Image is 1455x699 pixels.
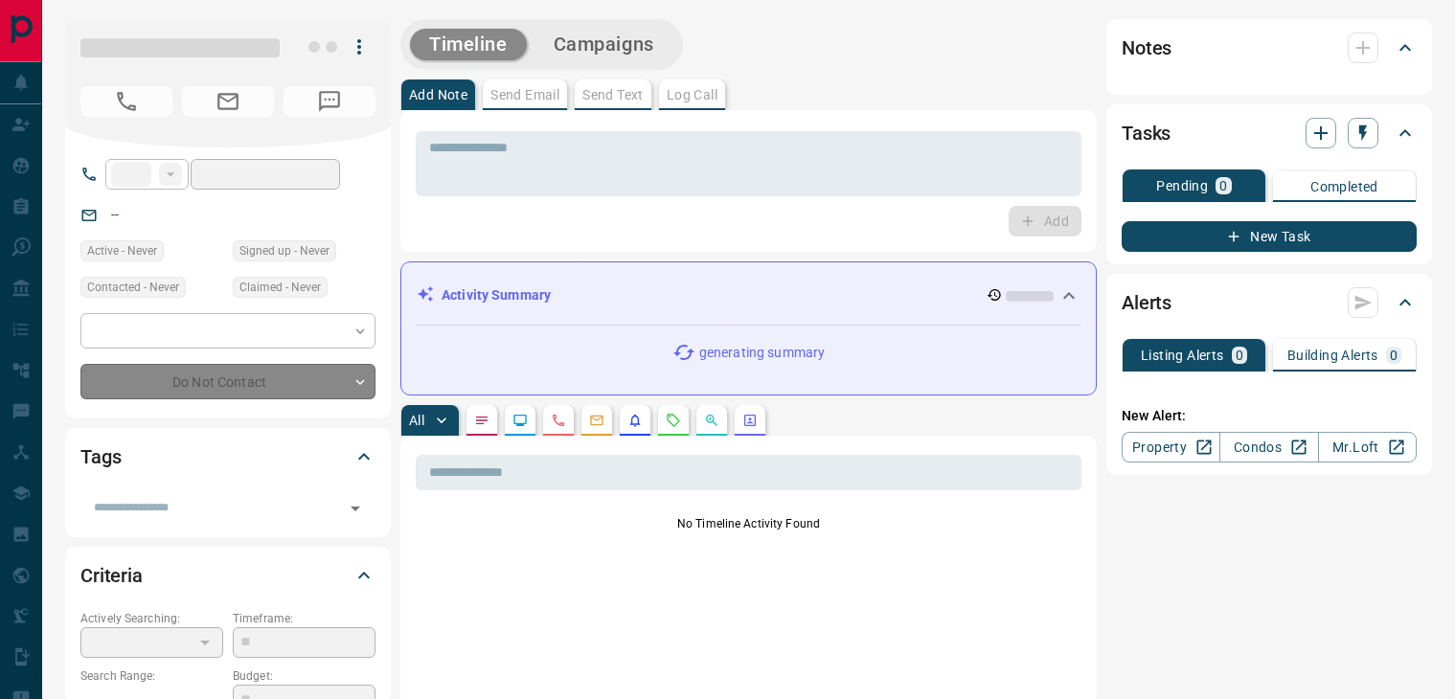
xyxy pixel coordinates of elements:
p: New Alert: [1122,406,1417,426]
span: Contacted - Never [87,278,179,297]
p: Completed [1310,180,1378,193]
p: Budget: [233,667,375,685]
span: Claimed - Never [239,278,321,297]
a: Condos [1219,432,1318,462]
p: Pending [1156,179,1208,192]
p: generating summary [699,343,825,363]
div: Alerts [1122,280,1417,326]
h2: Alerts [1122,287,1171,318]
div: Tags [80,434,375,480]
p: 0 [1219,179,1227,192]
a: Property [1122,432,1220,462]
p: All [409,414,424,427]
svg: Agent Actions [742,413,758,428]
p: Listing Alerts [1141,349,1224,362]
svg: Requests [666,413,681,428]
div: Notes [1122,25,1417,71]
svg: Opportunities [704,413,719,428]
p: Timeframe: [233,610,375,627]
p: 0 [1390,349,1398,362]
p: Add Note [409,88,467,101]
span: No Number [80,86,172,117]
p: 0 [1236,349,1243,362]
svg: Listing Alerts [627,413,643,428]
button: Timeline [410,29,527,60]
h2: Notes [1122,33,1171,63]
a: -- [111,207,119,222]
p: No Timeline Activity Found [416,515,1081,532]
div: Activity Summary [417,278,1080,313]
svg: Emails [589,413,604,428]
svg: Calls [551,413,566,428]
p: Search Range: [80,667,223,685]
h2: Criteria [80,560,143,591]
span: Active - Never [87,241,157,260]
p: Activity Summary [442,285,551,305]
button: New Task [1122,221,1417,252]
div: Do Not Contact [80,364,375,399]
a: Mr.Loft [1318,432,1417,462]
h2: Tasks [1122,118,1171,148]
span: Signed up - Never [239,241,330,260]
p: Actively Searching: [80,610,223,627]
svg: Lead Browsing Activity [512,413,528,428]
div: Tasks [1122,110,1417,156]
span: No Number [284,86,375,117]
div: Criteria [80,552,375,598]
p: Building Alerts [1287,349,1378,362]
button: Open [342,495,369,522]
button: Campaigns [534,29,673,60]
svg: Notes [474,413,489,428]
span: No Email [182,86,274,117]
h2: Tags [80,441,121,472]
